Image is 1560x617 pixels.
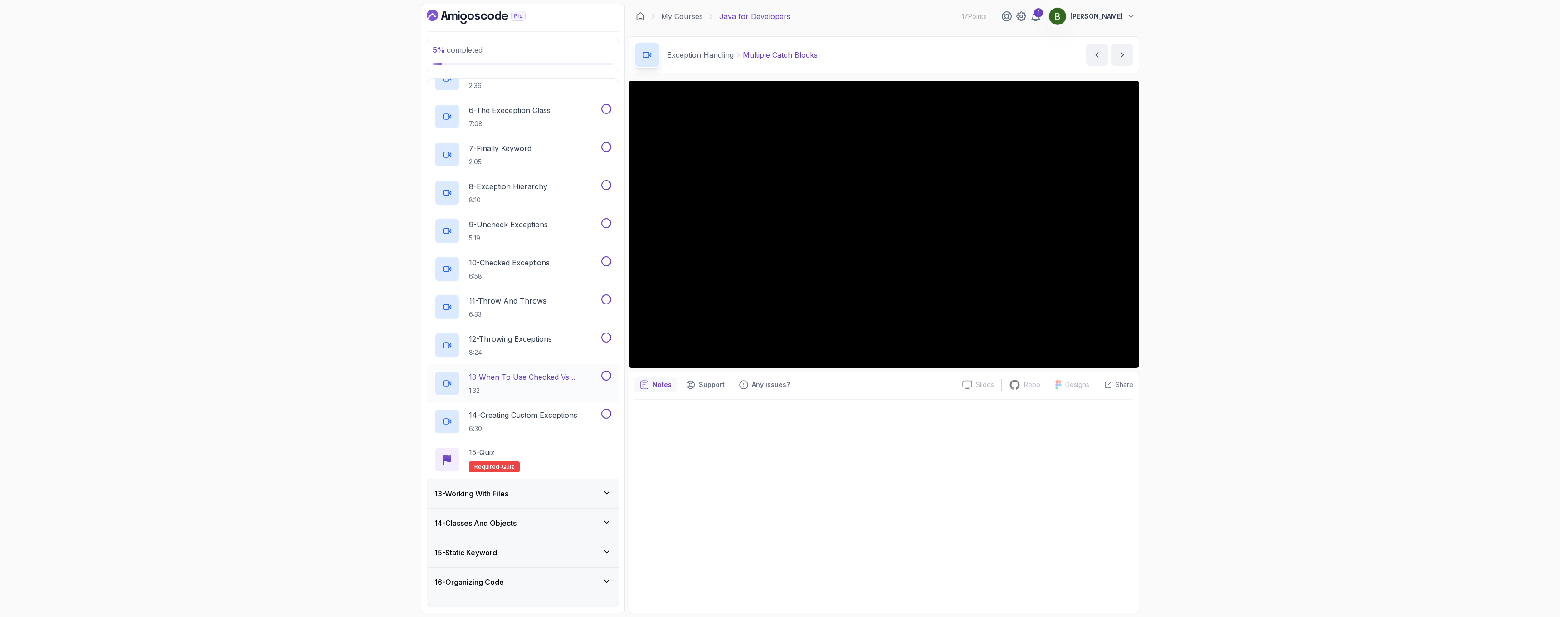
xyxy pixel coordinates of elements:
button: 7-Finally Keyword2:05 [434,142,611,167]
button: 15-QuizRequired-quiz [434,447,611,472]
span: Required- [474,463,502,470]
p: 6:58 [469,272,550,281]
button: user profile image[PERSON_NAME] [1048,7,1136,25]
p: [PERSON_NAME] [1070,12,1123,21]
button: 13-Working With Files [427,479,619,508]
span: completed [433,45,483,54]
div: 1 [1034,8,1043,17]
button: 15-Static Keyword [427,538,619,567]
button: notes button [634,377,677,392]
p: 7:08 [469,119,551,128]
p: Exception Handling [667,49,734,60]
button: 14-Creating Custom Exceptions6:30 [434,409,611,434]
h3: 15 - Static Keyword [434,547,497,558]
p: 6:33 [469,310,546,319]
button: 12-Throwing Exceptions8:24 [434,333,611,358]
p: 2:05 [469,157,531,166]
button: 13-When To Use Checked Vs Unchecked Exeptions1:32 [434,371,611,396]
h3: 14 - Classes And Objects [434,518,517,529]
button: 14-Classes And Objects [427,509,619,538]
button: previous content [1086,44,1108,66]
a: Dashboard [636,12,645,21]
h3: 16 - Organizing Code [434,577,504,588]
iframe: 4 - Multiple Catch Blocks [629,81,1139,368]
p: Notes [653,380,672,389]
p: 9 - Uncheck Exceptions [469,219,548,230]
p: Designs [1065,380,1089,389]
p: 6 - The Exeception Class [469,105,551,116]
p: 2:36 [469,81,552,90]
img: user profile image [1049,8,1066,25]
p: 10 - Checked Exceptions [469,257,550,268]
p: 7 - Finally Keyword [469,143,531,154]
button: 16-Organizing Code [427,568,619,597]
p: Repo [1024,380,1040,389]
button: Support button [681,377,730,392]
p: Any issues? [752,380,790,389]
p: 5:19 [469,234,548,243]
button: 11-Throw And Throws6:33 [434,294,611,320]
button: Feedback button [734,377,795,392]
p: Multiple Catch Blocks [743,49,818,60]
p: 11 - Throw And Throws [469,295,546,306]
h3: 17 - Null Pointer And Optionals [434,606,535,617]
p: 17 Points [962,12,986,21]
button: 8-Exception Hierarchy8:10 [434,180,611,206]
button: next content [1111,44,1133,66]
p: 12 - Throwing Exceptions [469,333,552,344]
p: 13 - When To Use Checked Vs Unchecked Exeptions [469,372,600,382]
p: Java for Developers [719,11,790,22]
p: Slides [976,380,994,389]
p: 15 - Quiz [469,447,495,458]
a: Dashboard [427,10,546,24]
p: 8 - Exception Hierarchy [469,181,547,192]
a: 1 [1030,11,1041,22]
p: 1:32 [469,386,600,395]
p: Share [1116,380,1133,389]
p: 14 - Creating Custom Exceptions [469,410,577,421]
h3: 13 - Working With Files [434,488,508,499]
p: 8:10 [469,196,547,205]
button: 9-Uncheck Exceptions5:19 [434,218,611,244]
button: 10-Checked Exceptions6:58 [434,256,611,282]
button: 6-The Exeception Class7:08 [434,104,611,129]
p: 6:30 [469,424,577,433]
button: Share [1097,380,1133,389]
p: Support [699,380,725,389]
p: 8:24 [469,348,552,357]
span: quiz [502,463,514,470]
a: My Courses [661,11,703,22]
span: 5 % [433,45,445,54]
